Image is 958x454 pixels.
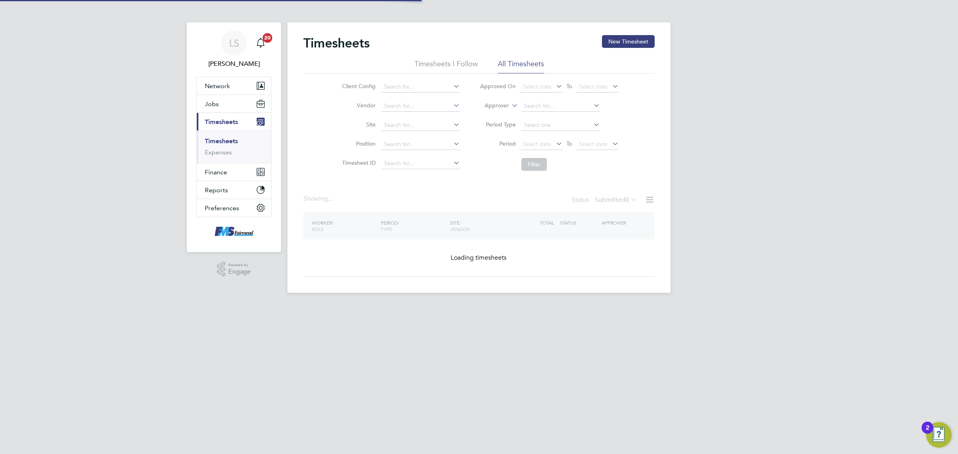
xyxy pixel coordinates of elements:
[381,120,460,131] input: Search for...
[381,139,460,150] input: Search for...
[480,121,516,128] label: Period Type
[197,95,271,113] button: Jobs
[340,83,376,90] label: Client Config
[340,121,376,128] label: Site
[564,81,574,91] span: To
[303,35,370,51] h2: Timesheets
[213,225,255,238] img: f-mead-logo-retina.png
[205,100,219,108] span: Jobs
[572,195,639,206] div: Status
[196,59,271,69] span: Lawrence Schott
[602,35,655,48] button: New Timesheet
[381,101,460,112] input: Search for...
[328,195,333,203] span: ...
[228,268,251,275] span: Engage
[480,83,516,90] label: Approved On
[926,422,952,448] button: Open Resource Center, 2 new notifications
[197,199,271,217] button: Preferences
[205,118,238,126] span: Timesheets
[303,195,335,203] div: Showing
[523,140,551,148] span: Select date
[480,140,516,147] label: Period
[521,120,600,131] input: Select one
[381,158,460,169] input: Search for...
[340,140,376,147] label: Position
[205,186,228,194] span: Reports
[473,102,509,110] label: Approver
[381,81,460,93] input: Search for...
[926,428,929,438] div: 2
[523,83,551,90] span: Select date
[205,137,238,145] a: Timesheets
[414,59,478,73] li: Timesheets I Follow
[263,33,272,43] span: 20
[197,77,271,95] button: Network
[217,262,251,277] a: Powered byEngage
[197,163,271,181] button: Finance
[196,225,271,238] a: Go to home page
[197,130,271,163] div: Timesheets
[498,59,544,73] li: All Timesheets
[197,181,271,199] button: Reports
[579,140,608,148] span: Select date
[196,30,271,69] a: LS[PERSON_NAME]
[253,30,269,56] a: 20
[229,38,239,48] span: LS
[197,113,271,130] button: Timesheets
[564,138,574,149] span: To
[205,148,232,156] a: Expenses
[340,159,376,166] label: Timesheet ID
[205,204,239,212] span: Preferences
[595,196,637,204] label: Submitted
[521,158,547,171] button: Filter
[205,168,227,176] span: Finance
[625,196,629,204] span: 0
[187,22,281,252] nav: Main navigation
[521,101,600,112] input: Search for...
[579,83,608,90] span: Select date
[340,102,376,109] label: Vendor
[228,262,251,268] span: Powered by
[205,82,230,90] span: Network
